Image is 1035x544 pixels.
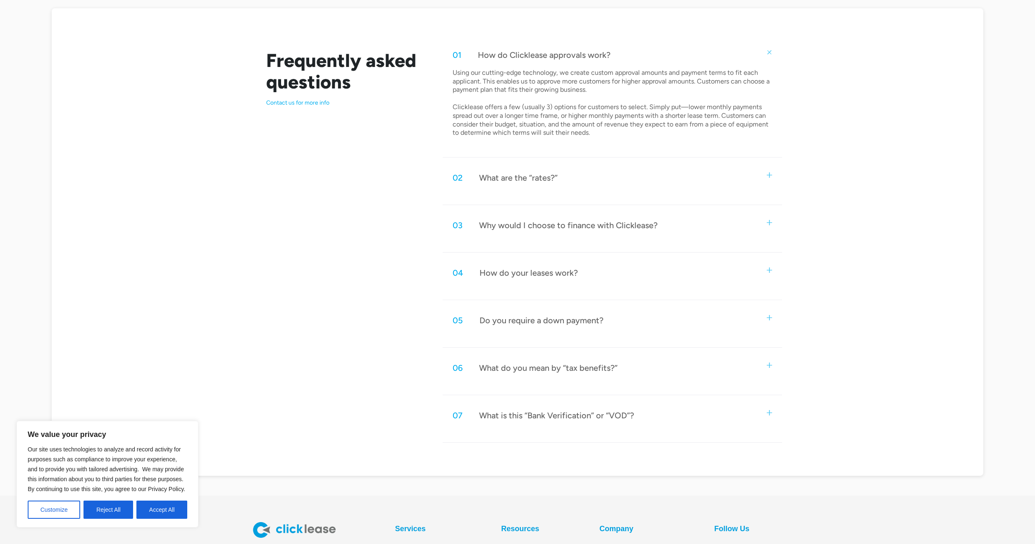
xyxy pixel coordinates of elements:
img: small plus [767,410,772,415]
p: We value your privacy [28,429,187,439]
h2: Frequently asked questions [266,50,423,93]
div: Do you require a down payment? [479,315,603,326]
div: 01 [453,50,461,60]
button: Customize [28,501,80,519]
div: Why would I choose to finance with Clicklease? [479,220,658,231]
div: Resources [501,522,539,535]
img: small plus [767,220,772,225]
div: 02 [453,172,463,183]
button: Accept All [136,501,187,519]
button: Reject All [83,501,133,519]
img: small plus [766,48,773,56]
div: 04 [453,267,463,278]
p: Contact us for more info [266,99,423,107]
div: What are the “rates?” [479,172,558,183]
img: small plus [767,267,772,273]
div: 03 [453,220,463,231]
div: What is this “Bank Verification” or “VOD”? [479,410,634,421]
div: 05 [453,315,463,326]
div: Services [395,522,426,535]
img: Clicklease logo [253,522,336,538]
div: How do Clicklease approvals work? [478,50,611,60]
div: We value your privacy [17,421,198,527]
span: Our site uses technologies to analyze and record activity for purposes such as compliance to impr... [28,446,185,492]
div: Follow Us [714,522,749,535]
p: Using our cutting-edge technology, we create custom approval amounts and payment terms to fit eac... [453,69,770,137]
img: small plus [767,315,772,320]
img: small plus [767,172,772,178]
div: How do your leases work? [479,267,578,278]
img: small plus [767,363,772,368]
div: 06 [453,363,463,373]
div: Company [599,522,633,535]
div: What do you mean by “tax benefits?” [479,363,618,373]
div: 07 [453,410,463,421]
